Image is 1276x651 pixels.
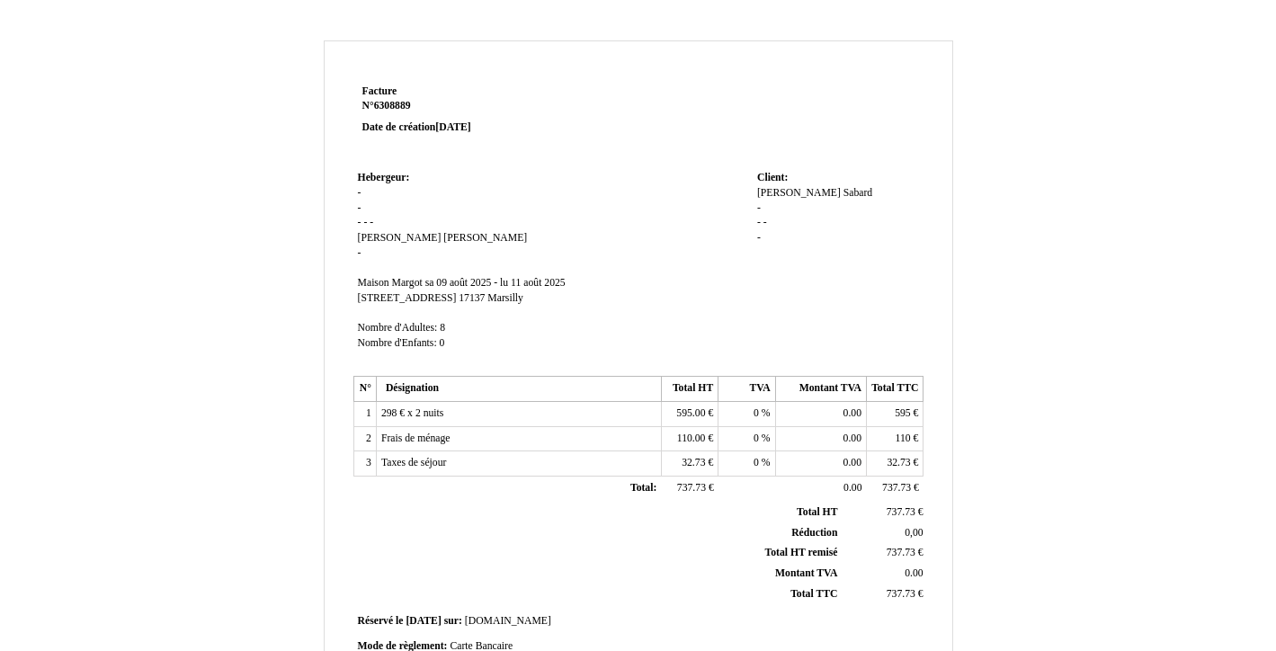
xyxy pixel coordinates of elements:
[843,457,861,468] span: 0.00
[887,506,915,518] span: 737.73
[905,527,923,539] span: 0,00
[882,482,911,494] span: 737.73
[362,99,577,113] strong: N°
[764,547,837,558] span: Total HT remisé
[757,202,761,214] span: -
[841,584,926,604] td: €
[843,433,861,444] span: 0.00
[775,567,837,579] span: Montant TVA
[381,457,447,468] span: Taxes de séjour
[370,217,373,228] span: -
[362,85,397,97] span: Facture
[718,426,775,451] td: %
[358,322,438,334] span: Nombre d'Adultes:
[358,292,457,304] span: [STREET_ADDRESS]
[358,277,423,289] span: Maison Margot
[353,426,376,451] td: 2
[440,322,445,334] span: 8
[353,451,376,477] td: 3
[754,433,759,444] span: 0
[443,232,527,244] span: [PERSON_NAME]
[381,407,443,419] span: 298 € x 2 nuits
[661,402,718,427] td: €
[376,377,661,402] th: Désignation
[867,402,924,427] td: €
[358,615,404,627] span: Réservé le
[791,527,837,539] span: Réduction
[754,457,759,468] span: 0
[757,172,788,183] span: Client:
[682,457,705,468] span: 32.73
[406,615,441,627] span: [DATE]
[374,100,411,111] span: 6308889
[381,433,451,444] span: Frais de ménage
[661,477,718,502] td: €
[425,277,566,289] span: sa 09 août 2025 - lu 11 août 2025
[358,172,410,183] span: Hebergeur:
[867,451,924,477] td: €
[677,433,706,444] span: 110.00
[362,121,471,133] strong: Date de création
[358,187,361,199] span: -
[358,232,442,244] span: [PERSON_NAME]
[677,482,706,494] span: 737.73
[718,451,775,477] td: %
[630,482,656,494] span: Total:
[757,232,761,244] span: -
[718,402,775,427] td: %
[661,451,718,477] td: €
[459,292,485,304] span: 17137
[661,426,718,451] td: €
[867,377,924,402] th: Total TTC
[887,588,915,600] span: 737.73
[465,615,551,627] span: [DOMAIN_NAME]
[754,407,759,419] span: 0
[676,407,705,419] span: 595.00
[353,377,376,402] th: N°
[358,247,361,259] span: -
[757,187,841,199] span: [PERSON_NAME]
[843,187,872,199] span: Sabard
[843,407,861,419] span: 0.00
[358,337,437,349] span: Nombre d'Enfants:
[363,217,367,228] span: -
[887,547,915,558] span: 737.73
[841,503,926,522] td: €
[661,377,718,402] th: Total HT
[867,426,924,451] td: €
[867,477,924,502] td: €
[757,217,761,228] span: -
[353,402,376,427] td: 1
[887,457,910,468] span: 32.73
[841,543,926,564] td: €
[718,377,775,402] th: TVA
[763,217,767,228] span: -
[358,202,361,214] span: -
[905,567,923,579] span: 0.00
[843,482,861,494] span: 0.00
[358,217,361,228] span: -
[896,433,911,444] span: 110
[435,121,470,133] span: [DATE]
[440,337,445,349] span: 0
[775,377,866,402] th: Montant TVA
[797,506,837,518] span: Total HT
[790,588,837,600] span: Total TTC
[444,615,462,627] span: sur:
[895,407,911,419] span: 595
[487,292,523,304] span: Marsilly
